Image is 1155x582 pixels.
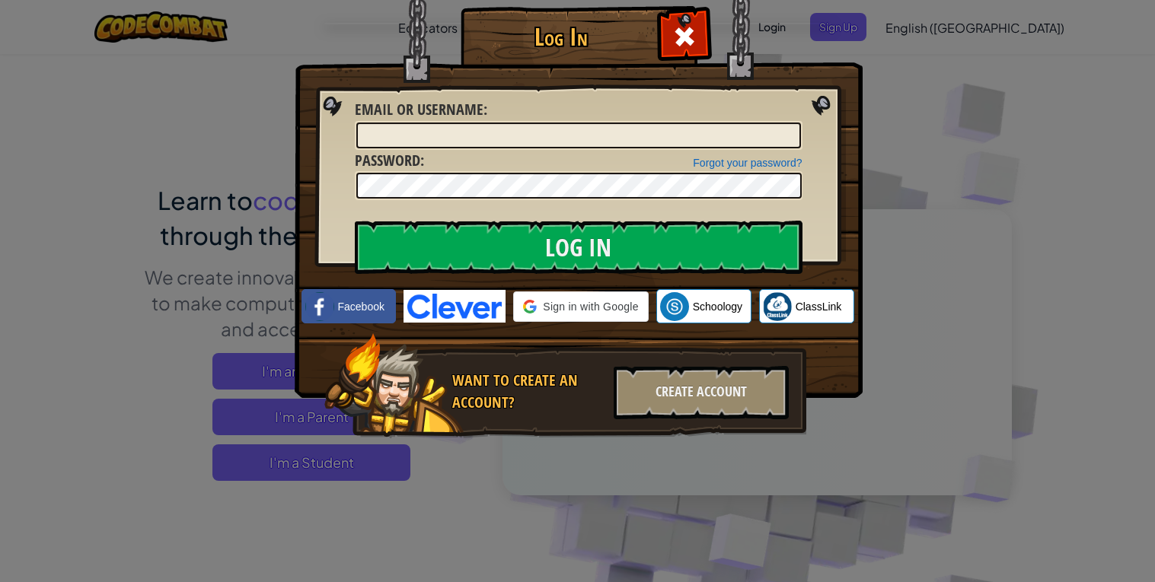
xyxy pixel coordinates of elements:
img: classlink-logo-small.png [763,292,792,321]
input: Log In [355,221,802,274]
span: Email or Username [355,99,483,119]
span: Schoology [693,299,742,314]
div: Create Account [614,366,789,419]
h1: Log In [464,24,659,50]
label: : [355,150,424,172]
a: Forgot your password? [693,157,802,169]
div: Want to create an account? [452,370,605,413]
img: facebook_small.png [305,292,334,321]
span: Password [355,150,420,170]
span: Facebook [338,299,384,314]
img: clever-logo-blue.png [404,290,506,323]
span: ClassLink [796,299,842,314]
div: Sign in with Google [513,291,648,322]
span: Sign in with Google [543,299,638,314]
label: : [355,99,487,121]
img: schoology.png [660,292,689,321]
